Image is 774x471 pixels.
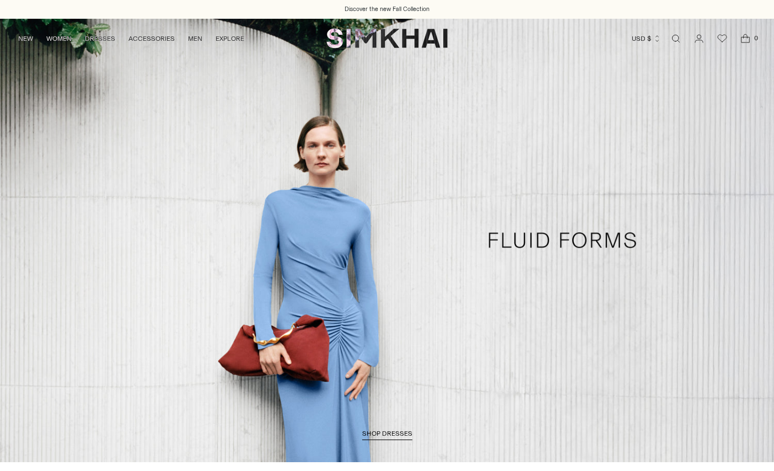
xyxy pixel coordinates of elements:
[46,26,72,51] a: WOMEN
[85,26,115,51] a: DRESSES
[362,430,412,441] a: SHOP DRESSES
[326,28,448,49] a: SIMKHAI
[688,28,710,50] a: Go to the account page
[128,26,175,51] a: ACCESSORIES
[665,28,687,50] a: Open search modal
[345,5,429,14] a: Discover the new Fall Collection
[188,26,202,51] a: MEN
[216,26,244,51] a: EXPLORE
[632,26,661,51] button: USD $
[734,28,756,50] a: Open cart modal
[711,28,733,50] a: Wishlist
[751,33,761,43] span: 0
[362,430,412,437] span: SHOP DRESSES
[18,26,33,51] a: NEW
